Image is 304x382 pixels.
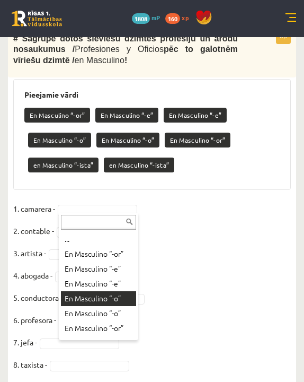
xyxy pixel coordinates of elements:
[61,247,136,262] div: En Masculino “-or”
[61,291,136,306] div: En Masculino “-o”
[61,232,136,247] div: ...
[61,262,136,276] div: En Masculino “-e”
[61,276,136,291] div: En Masculino “-e”
[61,336,136,351] div: en Masculino “-ista”
[61,321,136,336] div: En Masculino “-or”
[61,306,136,321] div: En Masculino “-o”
